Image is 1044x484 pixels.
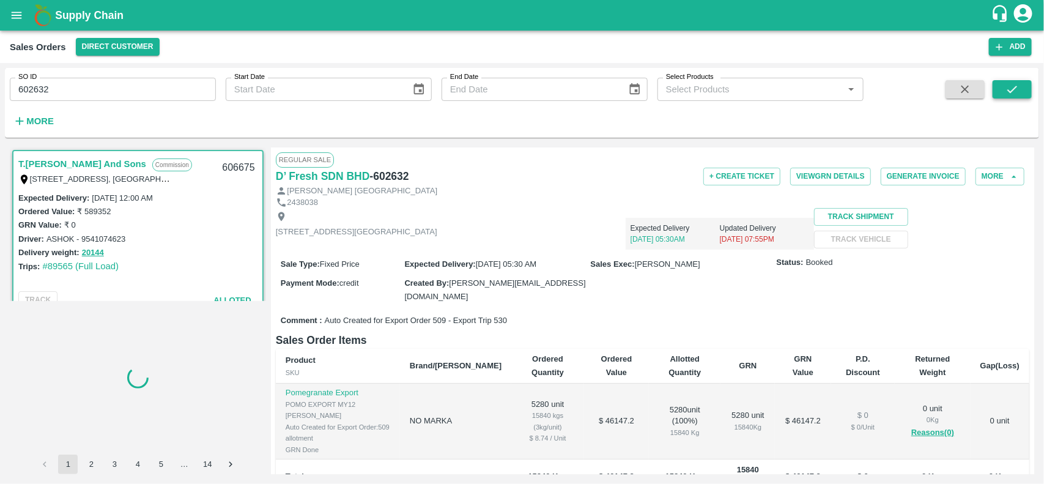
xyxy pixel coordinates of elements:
[369,168,409,185] h6: - 602632
[151,455,171,474] button: Go to page 5
[785,472,821,481] b: $ 46147.2
[521,410,574,433] div: 15840 kgs (3kg/unit)
[286,356,316,365] b: Product
[2,1,31,29] button: open drawer
[442,78,618,101] input: End Date
[915,354,950,377] b: Returned Weight
[971,384,1029,460] td: 0 unit
[174,459,194,471] div: …
[31,3,55,28] img: logo
[843,81,859,97] button: Open
[601,354,632,377] b: Ordered Value
[92,193,152,203] label: [DATE] 12:00 AM
[881,168,966,185] button: Generate Invoice
[905,414,960,425] div: 0 Kg
[841,410,886,422] div: $ 0
[30,174,401,184] label: [STREET_ADDRESS], [GEOGRAPHIC_DATA], [GEOGRAPHIC_DATA], 221007, [GEOGRAPHIC_DATA]
[286,422,390,444] div: Auto Created for Export Order:509 allotment
[26,116,54,126] strong: More
[286,367,390,378] div: SKU
[450,72,478,82] label: End Date
[10,78,216,101] input: Enter SO ID
[55,7,991,24] a: Supply Chain
[286,387,390,399] p: Pomegranate Export
[599,472,634,481] b: $ 46147.2
[511,384,584,460] td: 5280 unit
[476,259,536,269] span: [DATE] 05:30 AM
[659,404,711,439] div: 5280 unit ( 100 %)
[198,455,217,474] button: Go to page 14
[846,354,880,377] b: P.D. Discount
[793,354,813,377] b: GRN Value
[339,278,359,288] span: credit
[1012,2,1034,28] div: account of current user
[281,259,320,269] label: Sale Type :
[976,168,1024,185] button: More
[989,472,1010,481] b: 0 Kgs
[64,220,76,229] label: ₹ 0
[276,168,370,185] a: D’ Fresh SDN BHD
[234,72,265,82] label: Start Date
[18,207,75,216] label: Ordered Value:
[18,156,146,172] a: T.[PERSON_NAME] And Sons
[152,158,192,171] p: Commission
[905,403,960,440] div: 0 unit
[665,472,705,481] b: 15840 Kgs
[400,384,511,460] td: NO MARKA
[286,399,390,422] div: POMO EXPORT MY12 [PERSON_NAME]
[287,197,318,209] p: 2438038
[215,154,262,182] div: 606675
[591,259,635,269] label: Sales Exec :
[668,354,701,377] b: Allotted Quantity
[905,426,960,440] button: Reasons(0)
[213,296,251,305] span: Alloted
[410,361,502,370] b: Brand/[PERSON_NAME]
[18,220,62,229] label: GRN Value:
[81,455,101,474] button: Go to page 2
[790,168,871,185] button: ViewGRN Details
[635,259,700,269] span: [PERSON_NAME]
[922,472,943,481] b: 0 Kgs
[659,427,711,438] div: 15840 Kg
[46,234,125,244] label: ASHOK - 9541074623
[407,78,431,101] button: Choose date
[857,472,868,481] b: $ 0
[128,455,147,474] button: Go to page 4
[320,259,360,269] span: Fixed Price
[58,455,78,474] button: page 1
[739,361,757,370] b: GRN
[276,332,1029,349] h6: Sales Order Items
[325,315,507,327] span: Auto Created for Export Order 509 - Export Trip 530
[841,422,886,433] div: $ 0 / Unit
[281,315,322,327] label: Comment :
[661,81,840,97] input: Select Products
[281,278,339,288] label: Payment Mode :
[584,384,649,460] td: $ 46147.2
[221,455,240,474] button: Go to next page
[814,208,908,226] button: Track Shipment
[286,444,390,455] div: GRN Done
[18,234,44,244] label: Driver:
[730,422,765,433] div: 15840 Kg
[521,433,574,444] div: $ 8.74 / Unit
[703,168,780,185] button: + Create Ticket
[287,185,437,197] p: [PERSON_NAME] [GEOGRAPHIC_DATA]
[404,278,585,301] span: [PERSON_NAME][EMAIL_ADDRESS][DOMAIN_NAME]
[631,234,720,245] p: [DATE] 05:30AM
[404,259,475,269] label: Expected Delivery :
[226,78,402,101] input: Start Date
[631,223,720,234] p: Expected Delivery
[991,4,1012,26] div: customer-support
[623,78,646,101] button: Choose date
[404,278,449,288] label: Created By :
[989,38,1032,56] button: Add
[720,234,809,245] p: [DATE] 07:55PM
[666,72,714,82] label: Select Products
[42,261,119,271] a: #89565 (Full Load)
[105,455,124,474] button: Go to page 3
[18,72,37,82] label: SO ID
[730,410,765,433] div: 5280 unit
[286,472,304,481] b: Total
[76,38,160,56] button: Select DC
